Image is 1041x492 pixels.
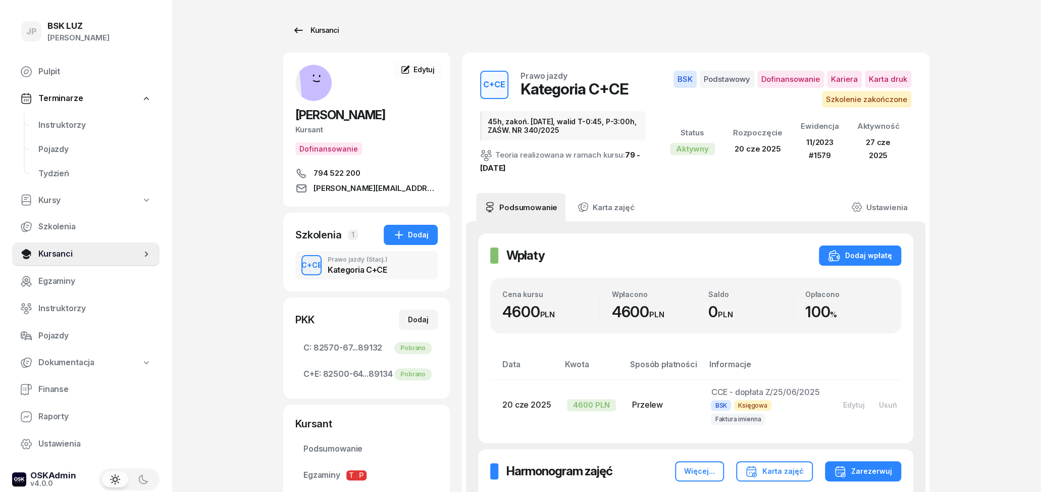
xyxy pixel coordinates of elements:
div: Dodaj wpłatę [828,250,892,262]
div: Szkolenia [295,228,342,242]
button: C+CEPrawo jazdy(Stacj.)Kategoria C+CE [295,251,438,279]
div: 4600 [502,303,599,321]
span: Podsumowanie [303,442,430,456]
span: Edytuj [413,65,435,74]
div: C+CE [479,76,509,93]
div: C+CE [297,259,326,271]
th: Kwota [559,358,624,379]
span: 1 [348,230,358,240]
span: [PERSON_NAME][EMAIL_ADDRESS][DOMAIN_NAME] [314,182,438,194]
span: Egzaminy [38,275,151,288]
span: Pulpit [38,65,151,78]
a: Pojazdy [12,324,160,348]
div: Kategoria C+CE [520,80,629,98]
span: 82500-64...89134 [303,368,430,381]
a: Tydzień [30,162,160,186]
a: Kursy [12,189,160,212]
h2: Wpłaty [506,248,545,264]
span: BSK [711,400,731,411]
span: Terminarze [38,92,83,105]
h2: Harmonogram zajęć [506,463,612,479]
span: Instruktorzy [38,119,151,132]
div: Zarezerwuj [834,465,892,477]
div: BSK LUZ [47,22,110,30]
span: [PERSON_NAME] [295,108,385,122]
div: Więcej... [684,465,715,477]
button: Edytuj [836,397,871,413]
span: Kursanci [38,248,141,261]
button: Usuń [871,397,904,413]
div: OSKAdmin [30,471,76,480]
div: Kursanci [292,24,339,36]
button: Więcej... [675,461,724,481]
div: v4.0.0 [30,480,76,487]
small: PLN [540,310,555,319]
a: Ustawienia [843,193,915,221]
span: Ustawienia [38,437,151,451]
span: Pojazdy [38,143,151,156]
span: 20 cze 2025 [735,144,780,154]
a: Pojazdy [30,137,160,162]
span: (Stacj.) [367,257,388,263]
div: Cena kursu [502,290,599,299]
a: Ustawienia [12,432,160,456]
div: 4600 PLN [567,399,616,411]
a: 794 522 200 [295,167,438,179]
div: Pobrano [394,368,432,380]
div: PKK [295,313,315,327]
div: 4600 [612,303,696,321]
div: 11/2023 #1579 [801,136,839,162]
a: Instruktorzy [30,113,160,137]
div: 27 cze 2025 [857,136,899,162]
span: Finanse [38,383,151,396]
button: C+CE [301,255,322,275]
div: Prawo jazdy [328,257,388,263]
div: Aktywny [670,143,715,155]
th: Data [490,358,559,379]
span: Raporty [38,410,151,423]
button: C+CE [480,71,508,99]
span: Instruktorzy [38,302,151,315]
div: 45h, zakoń. [DATE], walid T-0:45, P-3:00h, ZAŚW. NR 340/2025 [480,111,646,140]
div: Kursant [295,123,438,136]
a: Szkolenia [12,215,160,239]
div: Usuń [878,401,897,409]
div: Przelew [632,399,695,412]
a: Pulpit [12,60,160,84]
div: Wpłacono [612,290,696,299]
span: 20 cze 2025 [502,400,551,410]
span: T [346,470,356,480]
span: Szkolenia [38,220,151,233]
button: Dodaj [384,225,438,245]
div: Dodaj [408,314,429,326]
span: Egzaminy [303,469,430,482]
div: Opłacono [805,290,890,299]
span: Dokumentacja [38,356,94,369]
div: Teoria realizowana w ramach kursu: [480,149,646,175]
div: Pobrano [394,342,432,354]
a: Podsumowanie [476,193,565,221]
div: 0 [708,303,793,321]
button: Dodaj [399,310,438,330]
span: 82570-67...89132 [303,341,430,355]
span: Karta druk [865,71,911,88]
a: Finanse [12,377,160,402]
div: Rozpoczęcie [733,126,783,139]
div: Ewidencja [801,120,839,133]
div: Aktywność [857,120,899,133]
th: Sposób płatności [624,358,703,379]
small: PLN [718,310,733,319]
a: EgzaminyTP [295,463,438,487]
a: Dokumentacja [12,351,160,374]
span: Kariera [827,71,862,88]
small: % [830,310,837,319]
button: Dodaj wpłatę [819,245,901,266]
a: Kursanci [12,242,160,266]
span: Księgowa [734,400,771,411]
button: Dofinansowanie [295,142,362,155]
div: Status [670,126,715,139]
button: BSKPodstawowyDofinansowanieKarieraKarta drukSzkolenie zakończone [658,71,911,108]
a: Podsumowanie [295,437,438,461]
div: [PERSON_NAME] [47,31,110,44]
